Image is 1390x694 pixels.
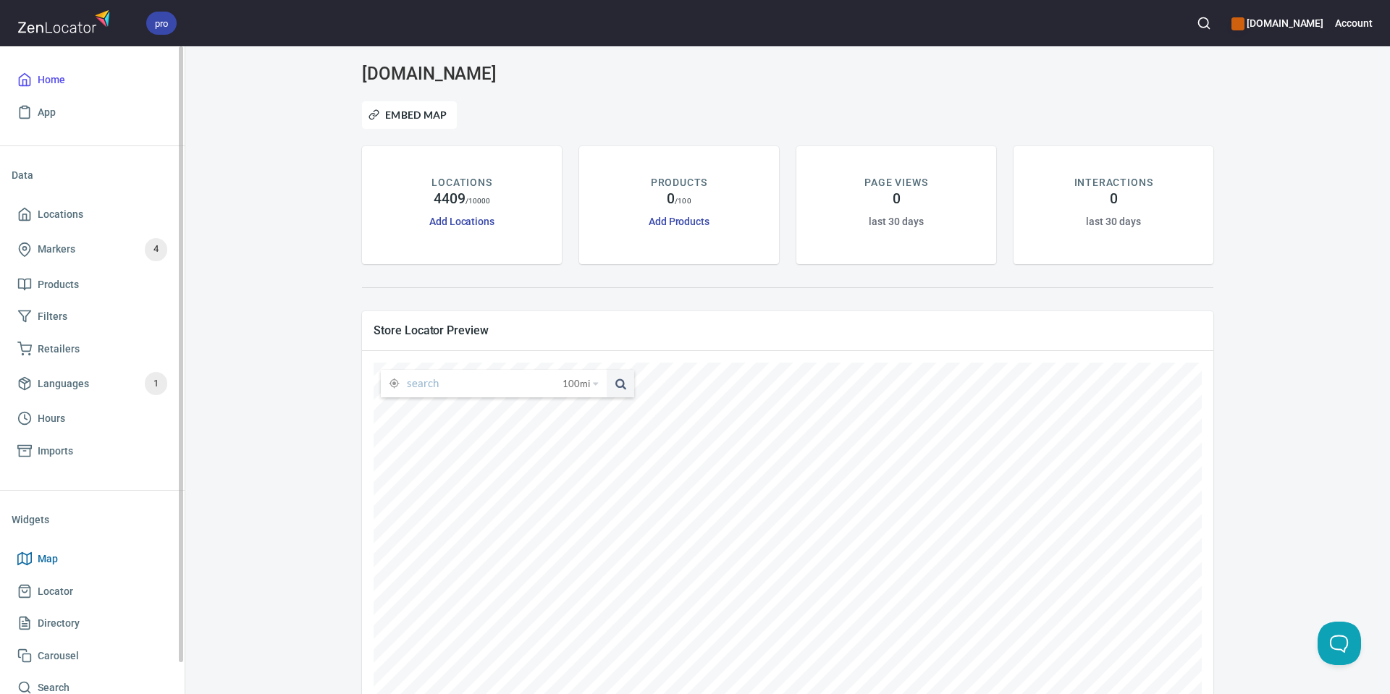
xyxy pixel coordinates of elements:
[145,241,167,258] span: 4
[38,276,79,294] span: Products
[362,64,634,84] h3: [DOMAIN_NAME]
[1231,15,1323,31] h6: [DOMAIN_NAME]
[12,435,173,467] a: Imports
[466,195,491,206] p: / 10000
[12,607,173,640] a: Directory
[38,614,80,632] span: Directory
[12,64,173,96] a: Home
[649,216,709,227] a: Add Products
[12,158,173,192] li: Data
[1231,17,1244,30] button: color-CE600E
[146,16,177,31] span: pro
[38,340,80,358] span: Retailers
[38,583,73,601] span: Locator
[38,442,73,460] span: Imports
[12,402,173,435] a: Hours
[1318,622,1361,665] iframe: Help Scout Beacon - Open
[12,365,173,402] a: Languages1
[371,106,447,124] span: Embed Map
[12,231,173,268] a: Markers4
[12,502,173,537] li: Widgets
[434,190,466,208] h4: 4409
[675,195,691,206] p: / 100
[1110,190,1118,208] h4: 0
[145,376,167,392] span: 1
[1074,175,1153,190] p: INTERACTIONS
[1335,15,1373,31] h6: Account
[38,71,65,89] span: Home
[429,216,494,227] a: Add Locations
[38,550,58,568] span: Map
[407,370,563,397] input: search
[146,12,177,35] div: pro
[38,375,89,393] span: Languages
[667,190,675,208] h4: 0
[12,300,173,333] a: Filters
[12,268,173,301] a: Products
[869,213,923,229] h6: last 30 days
[362,101,457,129] button: Embed Map
[38,308,67,326] span: Filters
[893,190,901,208] h4: 0
[38,647,79,665] span: Carousel
[12,543,173,575] a: Map
[12,198,173,231] a: Locations
[12,333,173,365] a: Retailers
[17,6,114,37] img: zenlocator
[12,575,173,608] a: Locator
[374,323,1202,338] span: Store Locator Preview
[38,240,75,258] span: Markers
[1086,213,1140,229] h6: last 30 days
[1188,7,1220,39] button: Search
[12,640,173,672] a: Carousel
[38,103,56,122] span: App
[563,370,590,397] span: 100 mi
[12,96,173,129] a: App
[431,175,492,190] p: LOCATIONS
[864,175,927,190] p: PAGE VIEWS
[38,206,83,224] span: Locations
[651,175,708,190] p: PRODUCTS
[1335,7,1373,39] button: Account
[38,410,65,428] span: Hours
[1231,7,1323,39] div: Manage your apps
